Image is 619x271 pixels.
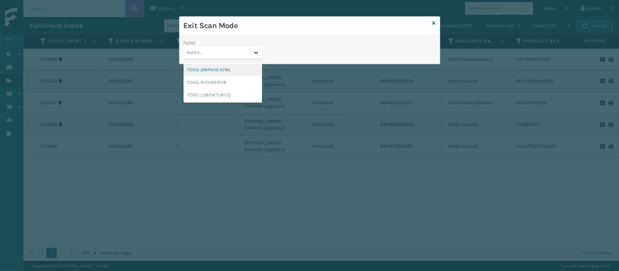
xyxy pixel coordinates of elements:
div: FDXG-2MPNHC47ML [184,64,262,76]
h3: Exit Scan Mode [184,21,430,31]
div: FDXG-L0B5WTUKCQ [184,89,262,101]
label: Pallet [184,39,196,47]
div: Select... [187,49,203,56]
div: FDXG-AYO1BESYI8 [184,76,262,89]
